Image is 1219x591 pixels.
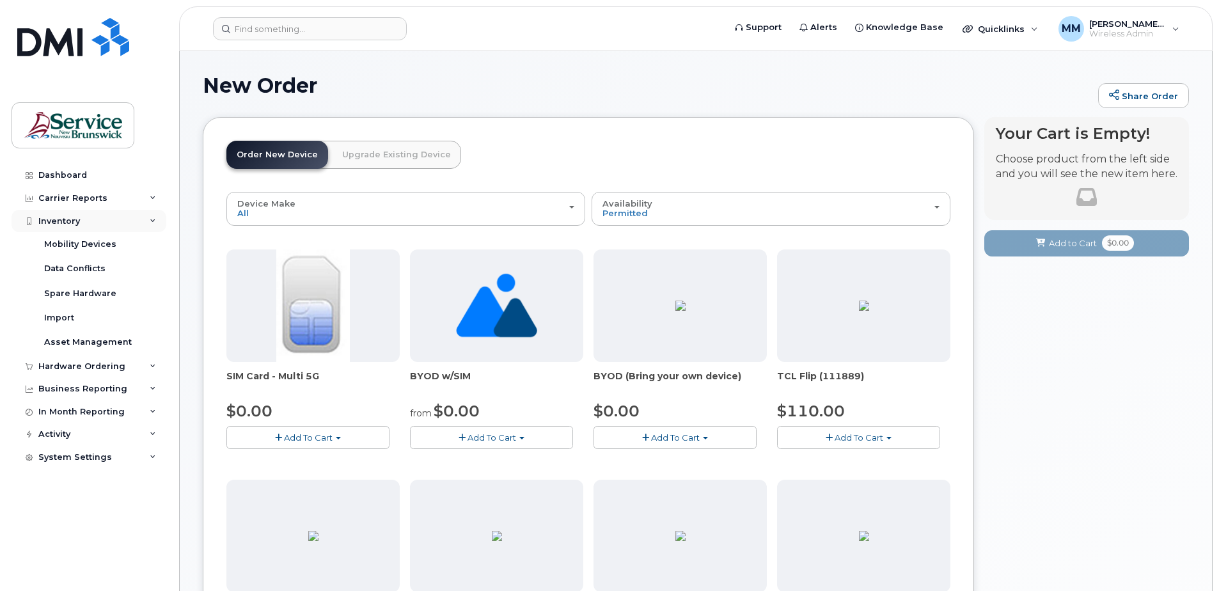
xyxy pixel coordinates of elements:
button: Device Make All [226,192,585,225]
span: $0.00 [594,402,640,420]
img: 99773A5F-56E1-4C48-BD91-467D906EAE62.png [492,531,502,541]
span: Availability [602,198,652,209]
span: Device Make [237,198,295,209]
span: Add To Cart [284,432,333,443]
p: Choose product from the left side and you will see the new item here. [996,152,1177,182]
img: C3F069DC-2144-4AFF-AB74-F0914564C2FE.jpg [675,301,686,311]
div: SIM Card - Multi 5G [226,370,400,395]
img: E4E53BA5-3DF7-4680-8EB9-70555888CC38.png [308,531,319,541]
span: All [237,208,249,218]
h1: New Order [203,74,1092,97]
span: Permitted [602,208,648,218]
div: BYOD w/SIM [410,370,583,395]
h4: Your Cart is Empty! [996,125,1177,142]
img: 46CE78E4-2820-44E7-ADB1-CF1A10A422D2.png [675,531,686,541]
button: Availability Permitted [592,192,950,225]
span: Add To Cart [651,432,700,443]
a: Share Order [1098,83,1189,109]
img: 00D627D4-43E9-49B7-A367-2C99342E128C.jpg [276,249,349,362]
button: Add To Cart [226,426,389,448]
span: $110.00 [777,402,845,420]
img: 9FB32A65-7F3B-4C75-88D7-110BE577F189.png [859,531,869,541]
span: Add To Cart [468,432,516,443]
small: from [410,407,432,419]
span: Add To Cart [835,432,883,443]
button: Add To Cart [777,426,940,448]
img: 4BBBA1A7-EEE1-4148-A36C-898E0DC10F5F.png [859,301,869,311]
button: Add To Cart [410,426,573,448]
span: $0.00 [1102,235,1134,251]
div: TCL Flip (111889) [777,370,950,395]
img: no_image_found-2caef05468ed5679b831cfe6fc140e25e0c280774317ffc20a367ab7fd17291e.png [456,249,537,362]
a: Upgrade Existing Device [332,141,461,169]
div: BYOD (Bring your own device) [594,370,767,395]
button: Add to Cart $0.00 [984,230,1189,256]
a: Order New Device [226,141,328,169]
span: Add to Cart [1049,237,1097,249]
span: $0.00 [226,402,272,420]
button: Add To Cart [594,426,757,448]
span: $0.00 [434,402,480,420]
